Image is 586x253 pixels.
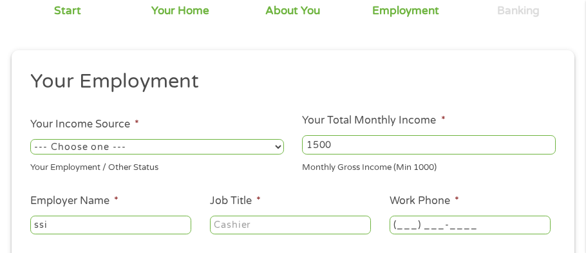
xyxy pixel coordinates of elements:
label: Job Title [210,194,261,208]
label: Your Income Source [30,118,139,131]
div: Employment [372,4,439,18]
label: Employer Name [30,194,118,208]
div: Monthly Gross Income (Min 1000) [302,157,556,174]
div: About You [265,4,320,18]
div: Your Employment / Other Status [30,157,284,174]
label: Work Phone [390,194,459,208]
div: Banking [497,4,540,18]
input: (231) 754-4010 [390,216,551,235]
label: Your Total Monthly Income [302,114,445,127]
input: Cashier [210,216,371,235]
input: 1800 [302,135,556,155]
h2: Your Employment [30,69,547,95]
input: Walmart [30,216,191,235]
div: Your Home [151,4,209,18]
div: Start [54,4,81,18]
